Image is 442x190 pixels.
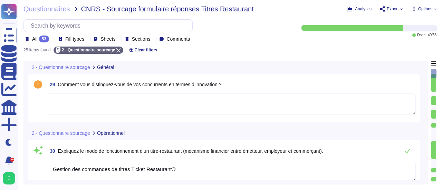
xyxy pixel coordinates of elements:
span: CNRS - Sourcage formulaire réponses Titres Restaurant [81,6,254,12]
span: 2 - Questionnaire sourcage [32,65,90,70]
span: Comment vous distinguez-vous de vos concurrents en termes d’innovation ? [58,82,222,87]
span: Done: [417,33,426,37]
textarea: Gestion des commandes de titres Ticket Restaurant® [47,161,416,182]
span: 40 / 53 [428,33,436,37]
span: Questionnaires [23,6,70,12]
span: Clear filters [134,48,157,52]
span: Fill types [65,37,84,41]
div: 53 [39,36,49,42]
span: Opérationnel [97,131,125,136]
span: Général [97,65,114,70]
span: 2 - Questionnaire sourcage [62,48,115,52]
input: Search by keywords [27,20,192,32]
span: Expliquez le mode de fonctionnement d’un titre-restaurant (mécanisme financier entre émetteur, em... [58,148,323,154]
span: All [32,37,38,41]
div: 9+ [10,158,14,162]
button: user [1,171,20,186]
span: Comments [166,37,190,41]
span: Options [418,7,432,11]
span: 30 [47,149,55,153]
span: Analytics [355,7,372,11]
div: 25 items found [23,48,51,52]
img: user [3,172,15,184]
span: Export [387,7,399,11]
span: 29 [47,82,55,87]
span: Sheets [100,37,116,41]
button: Analytics [347,6,372,12]
span: 2 - Questionnaire sourcage [32,131,90,136]
span: Sections [132,37,151,41]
